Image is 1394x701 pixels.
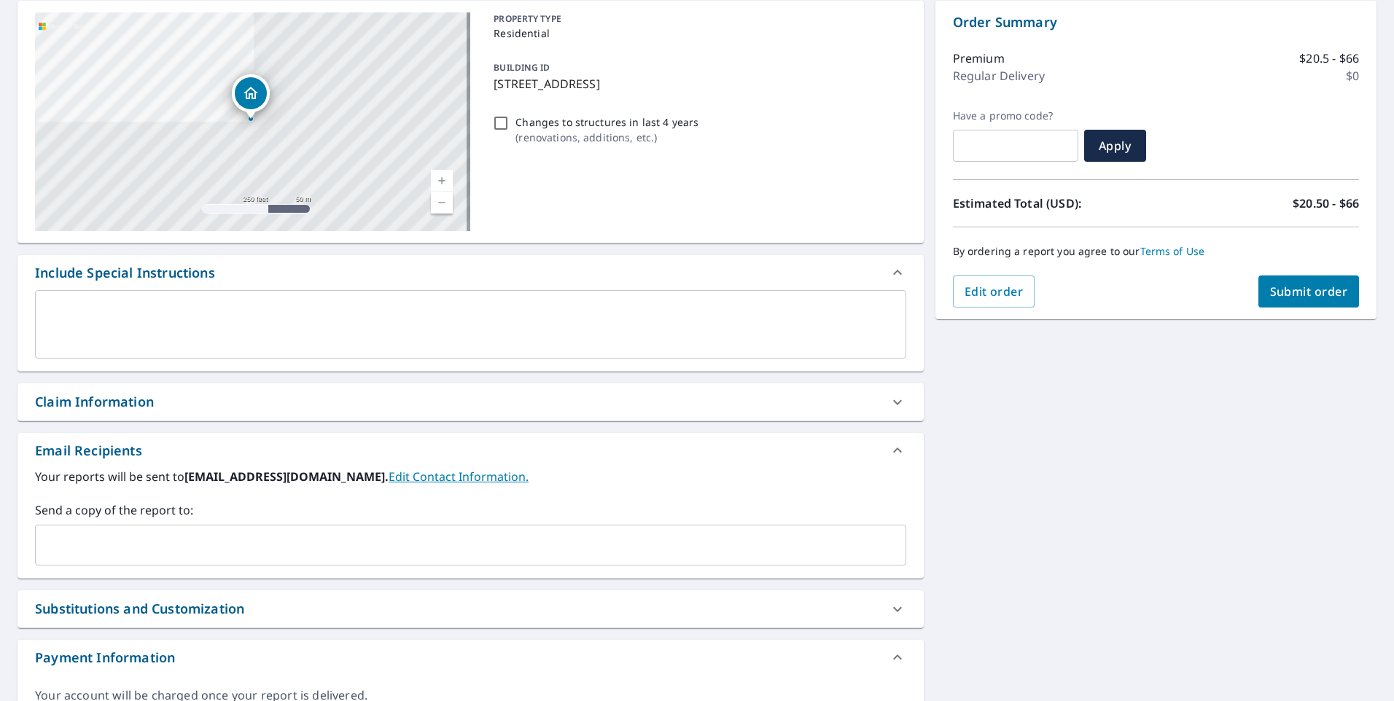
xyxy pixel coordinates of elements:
span: Submit order [1270,283,1348,299]
p: Regular Delivery [953,67,1045,85]
label: Send a copy of the report to: [35,501,906,519]
p: $20.50 - $66 [1293,195,1359,212]
div: Payment Information [17,640,924,675]
p: [STREET_ADDRESS] [494,75,900,93]
p: Estimated Total (USD): [953,195,1156,212]
div: Email Recipients [35,441,142,461]
button: Apply [1084,130,1146,162]
span: Apply [1096,138,1134,154]
p: BUILDING ID [494,61,550,74]
p: ( renovations, additions, etc. ) [515,130,698,145]
p: $20.5 - $66 [1299,50,1359,67]
label: Have a promo code? [953,109,1078,122]
div: Include Special Instructions [17,255,924,290]
span: Edit order [965,283,1024,299]
div: Dropped pin, building 1, Residential property, 135 Hawkes St Westbrook, ME 04092 [232,74,270,120]
p: Premium [953,50,1005,67]
p: By ordering a report you agree to our [953,245,1359,258]
p: Order Summary [953,12,1359,32]
label: Your reports will be sent to [35,468,906,485]
a: Current Level 17, Zoom In [431,170,453,192]
p: Residential [494,26,900,41]
div: Substitutions and Customization [35,599,244,619]
div: Claim Information [17,383,924,420]
div: Substitutions and Customization [17,590,924,627]
p: PROPERTY TYPE [494,12,900,26]
div: Email Recipients [17,433,924,468]
button: Edit order [953,275,1035,308]
p: $0 [1346,67,1359,85]
a: Terms of Use [1140,244,1205,258]
a: Current Level 17, Zoom Out [431,192,453,214]
button: Submit order [1258,275,1360,308]
div: Claim Information [35,392,154,412]
b: [EMAIL_ADDRESS][DOMAIN_NAME]. [184,469,389,485]
div: Include Special Instructions [35,263,215,283]
a: EditContactInfo [389,469,529,485]
p: Changes to structures in last 4 years [515,114,698,130]
div: Payment Information [35,648,175,667]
